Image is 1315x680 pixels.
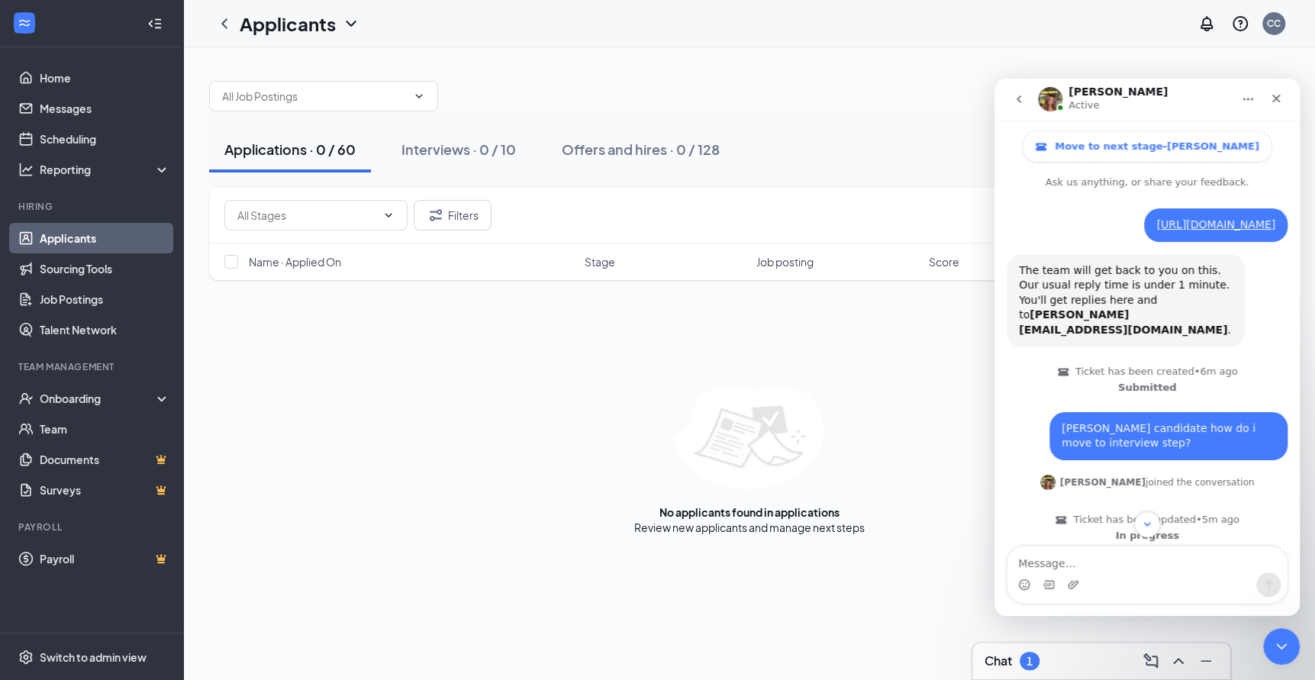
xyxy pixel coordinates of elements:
[1142,652,1160,670] svg: ComposeMessage
[40,444,170,475] a: DocumentsCrown
[147,16,163,31] svg: Collapse
[40,63,170,93] a: Home
[1194,649,1218,673] button: Minimize
[18,360,167,373] div: Team Management
[1197,15,1216,33] svg: Notifications
[224,140,356,159] div: Applications · 0 / 60
[18,200,167,213] div: Hiring
[427,206,445,224] svg: Filter
[18,162,34,177] svg: Analysis
[40,284,170,314] a: Job Postings
[1267,17,1281,30] div: CC
[585,254,615,269] span: Stage
[1027,655,1033,668] div: 1
[342,15,360,33] svg: ChevronDown
[18,649,34,665] svg: Settings
[40,649,147,665] div: Switch to admin view
[40,391,157,406] div: Onboarding
[985,653,1012,669] h3: Chat
[414,200,492,230] button: Filter Filters
[1231,15,1249,33] svg: QuestionInfo
[240,11,336,37] h1: Applicants
[249,254,341,269] span: Name · Applied On
[40,124,170,154] a: Scheduling
[1263,628,1300,665] iframe: Intercom live chat
[659,504,840,520] div: No applicants found in applications
[18,391,34,406] svg: UserCheck
[413,90,425,102] svg: ChevronDown
[215,15,234,33] svg: ChevronLeft
[1139,649,1163,673] button: ComposeMessage
[929,254,959,269] span: Score
[675,387,823,489] img: empty-state
[18,520,167,533] div: Payroll
[401,140,516,159] div: Interviews · 0 / 10
[634,520,865,535] div: Review new applicants and manage next steps
[382,209,395,221] svg: ChevronDown
[40,253,170,284] a: Sourcing Tools
[222,88,407,105] input: All Job Postings
[756,254,814,269] span: Job posting
[40,414,170,444] a: Team
[40,223,170,253] a: Applicants
[17,15,32,31] svg: WorkstreamLogo
[1197,652,1215,670] svg: Minimize
[562,140,720,159] div: Offers and hires · 0 / 128
[1166,649,1191,673] button: ChevronUp
[40,93,170,124] a: Messages
[40,314,170,345] a: Talent Network
[237,207,376,224] input: All Stages
[1169,652,1188,670] svg: ChevronUp
[40,543,170,574] a: PayrollCrown
[994,79,1300,616] iframe: Intercom live chat
[40,475,170,505] a: SurveysCrown
[40,162,171,177] div: Reporting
